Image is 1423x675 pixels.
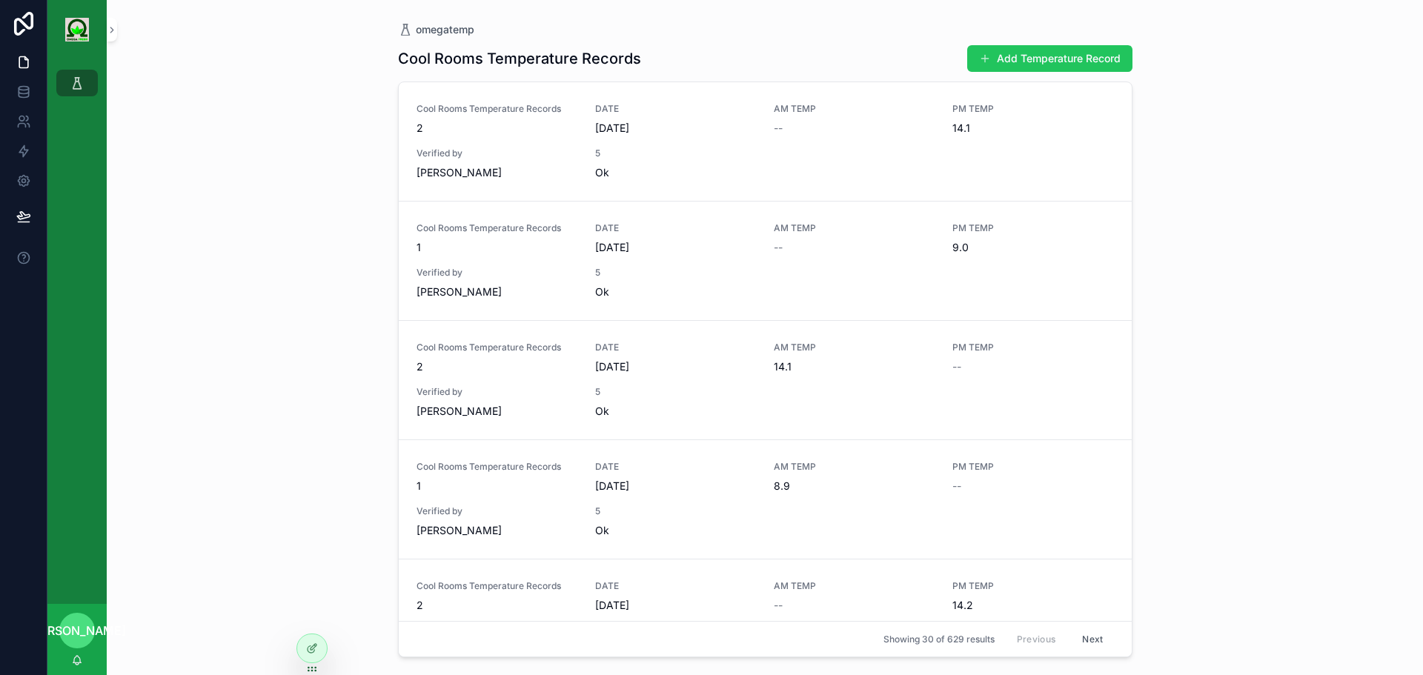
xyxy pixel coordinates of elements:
span: [PERSON_NAME] [417,523,577,538]
span: Ok [595,523,756,538]
span: DATE [595,342,756,353]
a: Cool Rooms Temperature Records2DATE[DATE]AM TEMP--PM TEMP14.1Verified by[PERSON_NAME]5Ok [399,82,1132,201]
span: PM TEMP [952,103,1113,115]
span: [PERSON_NAME] [417,165,577,180]
span: PM TEMP [952,461,1113,473]
span: AM TEMP [774,222,935,234]
span: 2 [417,359,577,374]
button: Add Temperature Record [967,45,1132,72]
a: omegatemp [398,22,474,37]
span: 14.2 [952,598,1113,613]
span: 8.9 [774,479,935,493]
span: -- [952,479,961,493]
span: AM TEMP [774,580,935,592]
span: 9.0 [952,240,1113,255]
span: DATE [595,461,756,473]
span: Ok [595,404,756,419]
span: Ok [595,165,756,180]
span: Verified by [417,147,577,159]
span: -- [774,240,783,255]
span: AM TEMP [774,103,935,115]
span: Ok [595,285,756,299]
span: PM TEMP [952,580,1113,592]
span: 5 [595,386,756,398]
span: [DATE] [595,240,756,255]
span: Verified by [417,505,577,517]
span: 2 [417,598,577,613]
span: DATE [595,222,756,234]
span: Cool Rooms Temperature Records [417,580,577,592]
span: AM TEMP [774,342,935,353]
span: Cool Rooms Temperature Records [417,103,577,115]
span: -- [774,598,783,613]
button: Next [1072,628,1113,651]
span: 5 [595,267,756,279]
span: 5 [595,505,756,517]
span: [DATE] [595,359,756,374]
span: Cool Rooms Temperature Records [417,461,577,473]
span: [DATE] [595,479,756,493]
span: PM TEMP [952,222,1113,234]
a: Cool Rooms Temperature Records1DATE[DATE]AM TEMP8.9PM TEMP--Verified by[PERSON_NAME]5Ok [399,439,1132,559]
a: Cool Rooms Temperature Records1DATE[DATE]AM TEMP--PM TEMP9.0Verified by[PERSON_NAME]5Ok [399,201,1132,320]
span: 2 [417,121,577,136]
span: Verified by [417,386,577,398]
span: 14.1 [774,359,935,374]
span: Cool Rooms Temperature Records [417,222,577,234]
span: PM TEMP [952,342,1113,353]
span: [DATE] [595,598,756,613]
span: 1 [417,240,577,255]
span: [PERSON_NAME] [28,622,126,639]
span: [PERSON_NAME] [417,404,577,419]
span: -- [952,359,961,374]
img: App logo [65,18,89,41]
span: 1 [417,479,577,493]
span: Showing 30 of 629 results [883,634,995,645]
span: Cool Rooms Temperature Records [417,342,577,353]
span: 5 [595,147,756,159]
span: Verified by [417,267,577,279]
span: 14.1 [952,121,1113,136]
span: DATE [595,103,756,115]
span: [PERSON_NAME] [417,285,577,299]
span: DATE [595,580,756,592]
div: scrollable content [47,59,107,116]
span: -- [774,121,783,136]
h1: Cool Rooms Temperature Records [398,48,641,69]
span: omegatemp [416,22,474,37]
a: Cool Rooms Temperature Records2DATE[DATE]AM TEMP14.1PM TEMP--Verified by[PERSON_NAME]5Ok [399,320,1132,439]
span: AM TEMP [774,461,935,473]
span: [DATE] [595,121,756,136]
